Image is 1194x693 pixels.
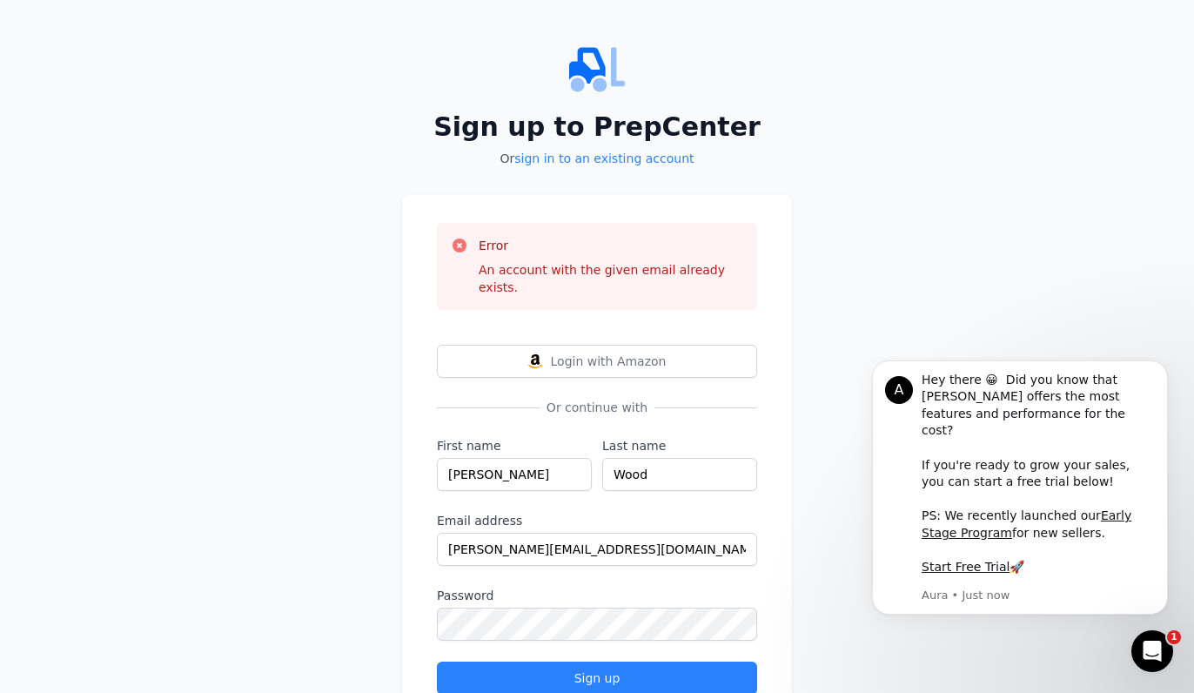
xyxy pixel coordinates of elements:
[540,399,654,416] span: Or continue with
[528,354,542,368] img: Login with Amazon
[514,151,694,165] a: sign in to an existing account
[602,437,757,454] label: Last name
[402,42,792,98] img: PrepCenter
[479,261,743,296] div: An account with the given email already exists.
[479,237,743,254] h3: Error
[551,353,667,370] span: Login with Amazon
[402,111,792,143] h2: Sign up to PrepCenter
[437,345,757,378] button: Login with AmazonLogin with Amazon
[846,357,1194,646] iframe: Intercom notifications message
[1131,630,1173,672] iframe: Intercom live chat
[437,512,757,529] label: Email address
[1167,630,1181,644] span: 1
[437,587,757,604] label: Password
[402,150,792,167] p: Or
[437,437,592,454] label: First name
[452,669,742,687] div: Sign up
